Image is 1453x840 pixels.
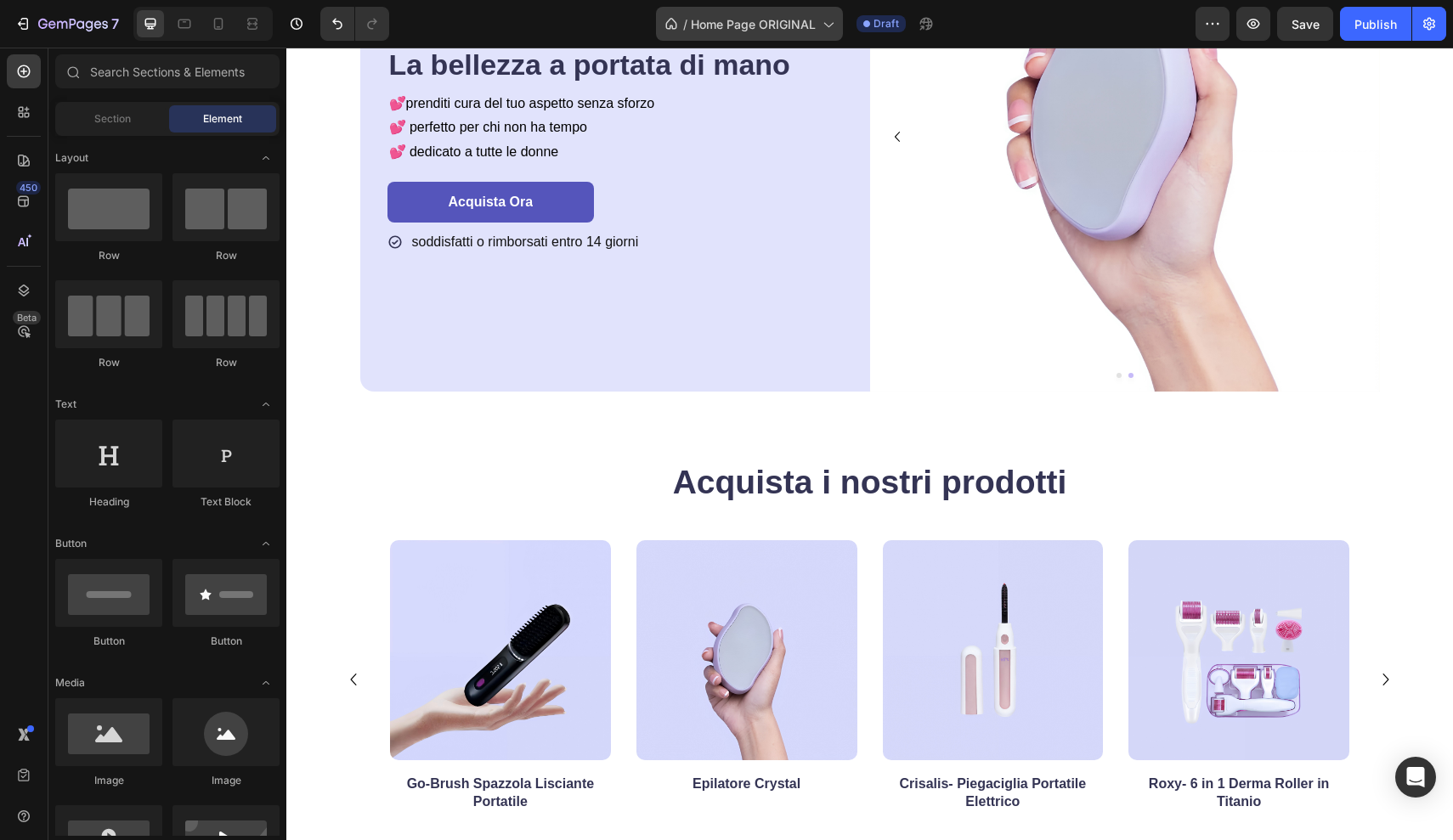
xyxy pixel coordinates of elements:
[1277,7,1333,41] button: Save
[55,536,87,551] span: Button
[55,355,162,370] div: Row
[320,7,389,41] div: Undo/Redo
[830,325,835,330] button: Dot
[16,181,41,194] div: 450
[252,530,280,557] span: Toggle open
[55,150,88,166] span: Layout
[683,15,687,33] span: /
[172,773,280,788] div: Image
[873,16,899,31] span: Draft
[172,248,280,263] div: Row
[1395,757,1436,798] div: Open Intercom Messenger
[104,726,325,765] h1: Go-Brush Spazzola Lisciante Portatile
[842,493,1063,713] a: Roxy- 6 in 1 Derma Roller in Titanio
[203,111,242,127] span: Element
[172,494,280,510] div: Text Block
[172,355,280,370] div: Row
[54,618,81,646] button: Carousel Back Arrow
[286,48,1453,840] iframe: Design area
[13,311,41,324] div: Beta
[55,773,162,788] div: Image
[55,494,162,510] div: Heading
[252,669,280,696] span: Toggle open
[1354,15,1397,33] div: Publish
[104,493,325,713] a: Go-Brush Spazzola Lisciante Portatile
[1292,17,1320,31] span: Save
[252,144,280,172] span: Toggle open
[596,726,817,765] h1: Crisalis- Piegaciglia Portatile Elettrico
[172,634,280,649] div: Button
[1086,618,1113,646] button: Carousel Next Arrow
[597,76,625,103] button: Carousel Back Arrow
[842,325,847,330] button: Dot
[350,493,571,713] a: Epilatore Crystal
[842,726,1063,765] h1: Roxy- 6 in 1 Derma Roller in Titanio
[55,54,280,88] input: Search Sections & Elements
[350,726,571,747] h1: Epilatore Crystal
[252,391,280,418] span: Toggle open
[94,111,131,127] span: Section
[55,675,85,691] span: Media
[74,412,1094,459] h2: Acquista i nostri prodotti
[1340,7,1411,41] button: Publish
[55,634,162,649] div: Button
[7,7,127,41] button: 7
[55,248,162,263] div: Row
[596,493,817,713] a: Crisalis- Piegaciglia Portatile Elettrico
[55,397,76,412] span: Text
[691,15,816,33] span: Home Page ORIGINAL
[111,14,119,34] p: 7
